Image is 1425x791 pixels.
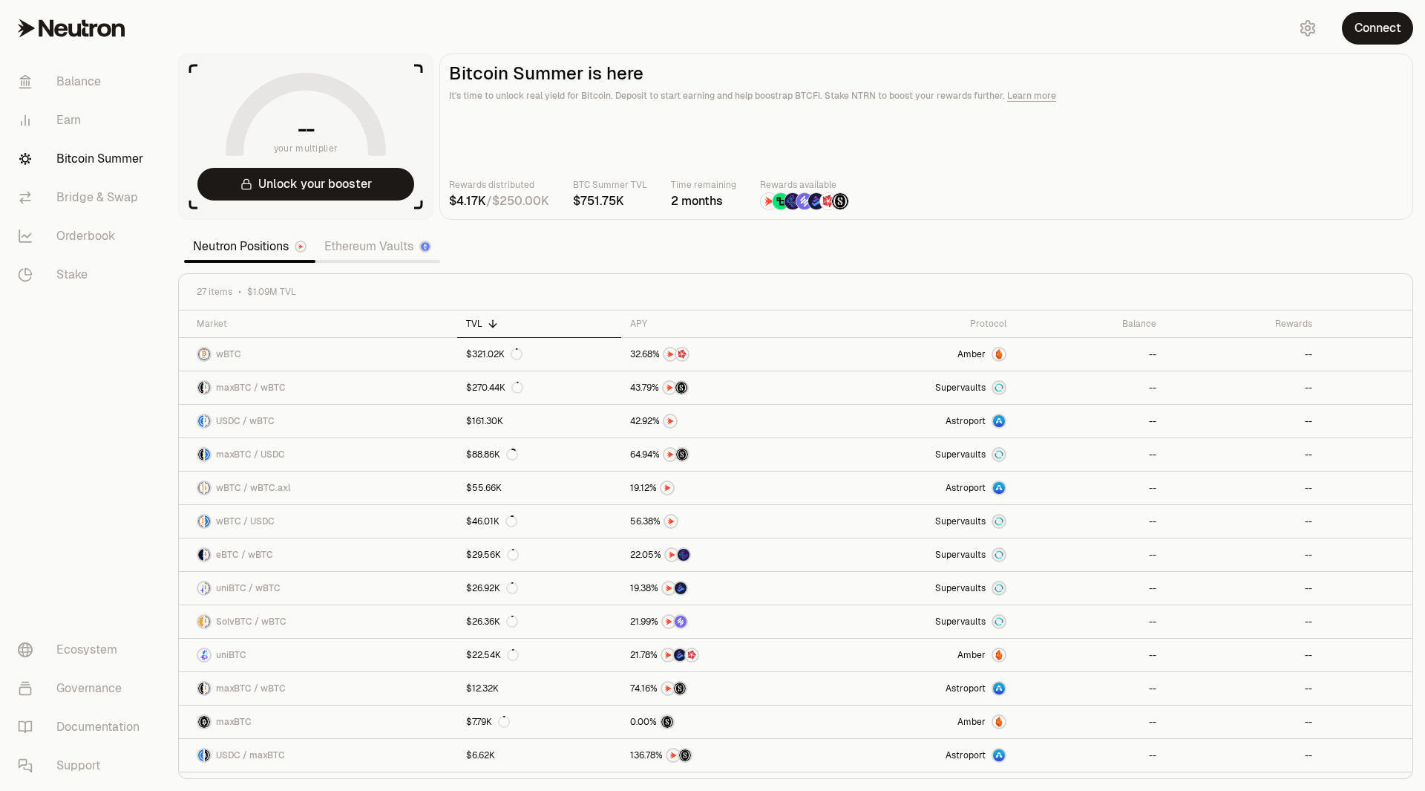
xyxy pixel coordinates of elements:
[205,515,210,527] img: USDC Logo
[205,749,210,761] img: maxBTC Logo
[820,193,836,209] img: Mars Fragments
[1015,472,1165,504] a: --
[946,749,986,761] span: Astroport
[198,449,203,460] img: maxBTC Logo
[671,178,736,192] p: Time remaining
[449,178,549,192] p: Rewards distributed
[1015,605,1165,638] a: --
[664,348,676,360] img: NTRN
[630,681,810,696] button: NTRNStructured Points
[621,605,819,638] a: NTRNSolv Points
[449,63,1403,84] h2: Bitcoin Summer is here
[630,748,810,763] button: NTRNStructured Points
[198,749,203,761] img: USDC Logo
[675,582,687,594] img: Bedrock Diamonds
[179,672,457,705] a: maxBTC LogowBTC LogomaxBTC / wBTC
[6,101,160,140] a: Earn
[664,382,675,394] img: NTRN
[621,438,819,471] a: NTRNStructured Points
[216,348,241,360] span: wBTC
[621,739,819,772] a: NTRNStructured Points
[466,382,523,394] div: $270.44K
[666,549,678,561] img: NTRN
[993,382,1005,394] img: Supervaults
[179,438,457,471] a: maxBTC LogoUSDC LogomaxBTC / USDC
[1015,572,1165,605] a: --
[664,415,676,427] img: NTRN
[466,582,518,594] div: $26.92K
[205,683,210,694] img: wBTC Logo
[6,631,160,669] a: Ecosystem
[630,481,810,495] button: NTRN
[198,382,203,394] img: maxBTC Logo
[820,505,1015,538] a: SupervaultsSupervaults
[1015,706,1165,738] a: --
[205,616,210,628] img: wBTC Logo
[179,505,457,538] a: wBTC LogoUSDC LogowBTC / USDC
[466,649,519,661] div: $22.54K
[216,382,286,394] span: maxBTC / wBTC
[216,515,275,527] span: wBTC / USDC
[664,449,676,460] img: NTRN
[216,749,285,761] span: USDC / maxBTC
[198,683,203,694] img: maxBTC Logo
[197,318,448,330] div: Market
[457,639,621,671] a: $22.54K
[197,168,414,201] button: Unlock your booster
[993,515,1005,527] img: Supervaults
[466,515,517,527] div: $46.01K
[935,616,986,628] span: Supervaults
[946,683,986,694] span: Astroport
[466,549,519,561] div: $29.56K
[957,649,986,661] span: Amber
[935,549,986,561] span: Supervaults
[457,739,621,772] a: $6.62K
[216,716,252,728] span: maxBTC
[198,549,203,561] img: eBTC Logo
[466,482,502,494] div: $55.66K
[662,683,674,694] img: NTRN
[216,482,290,494] span: wBTC / wBTC.axl
[179,706,457,738] a: maxBTC LogomaxBTC
[621,472,819,504] a: NTRN
[315,232,440,261] a: Ethereum Vaults
[466,716,510,728] div: $7.79K
[197,286,232,298] span: 27 items
[298,117,315,141] h1: --
[6,140,160,178] a: Bitcoin Summer
[179,739,457,772] a: USDC LogomaxBTC LogoUSDC / maxBTC
[1165,605,1321,638] a: --
[935,382,986,394] span: Supervaults
[6,669,160,708] a: Governance
[957,716,986,728] span: Amber
[1165,505,1321,538] a: --
[457,472,621,504] a: $55.66K
[621,639,819,671] a: NTRNBedrock DiamondsMars Fragments
[671,192,736,210] div: 2 months
[820,405,1015,437] a: Astroport
[993,649,1005,661] img: Amber
[796,193,813,209] img: Solv Points
[6,217,160,255] a: Orderbook
[935,449,986,460] span: Supervaults
[1174,318,1312,330] div: Rewards
[466,348,522,360] div: $321.02K
[573,178,647,192] p: BTC Summer TVL
[1015,371,1165,404] a: --
[457,706,621,738] a: $7.79K
[630,380,810,395] button: NTRNStructured Points
[198,582,203,594] img: uniBTC Logo
[466,749,495,761] div: $6.62K
[179,371,457,404] a: maxBTC LogowBTC LogomaxBTC / wBTC
[760,178,849,192] p: Rewards available
[820,605,1015,638] a: SupervaultsSupervaults
[675,616,687,628] img: Solv Points
[935,582,986,594] span: Supervaults
[198,716,210,728] img: maxBTC Logo
[205,549,210,561] img: wBTC Logo
[205,582,210,594] img: wBTC Logo
[761,193,777,209] img: NTRN
[216,649,246,661] span: uniBTC
[216,415,275,427] span: USDC / wBTC
[630,714,810,729] button: Structured Points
